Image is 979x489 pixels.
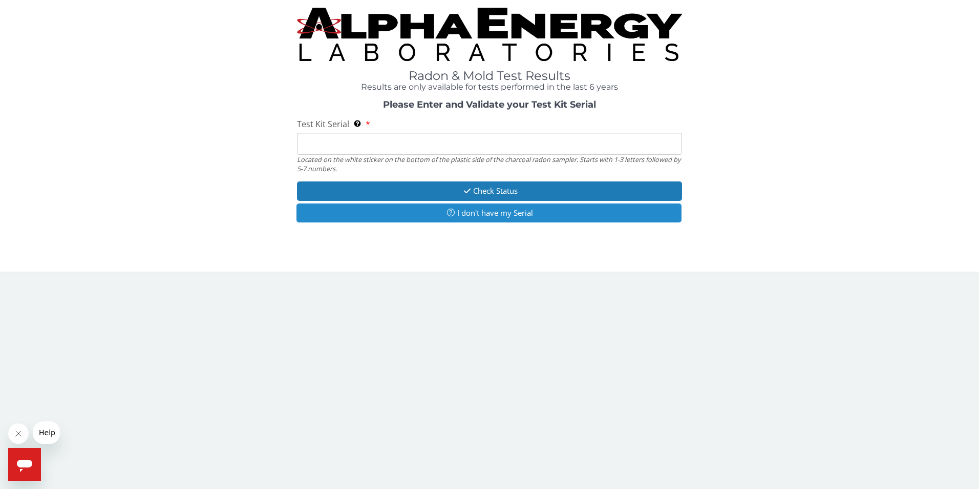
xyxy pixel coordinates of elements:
[8,448,41,481] iframe: Button to launch messaging window
[296,203,682,222] button: I don't have my Serial
[383,99,596,110] strong: Please Enter and Validate your Test Kit Serial
[297,8,683,61] img: TightCrop.jpg
[8,423,29,444] iframe: Close message
[297,118,349,130] span: Test Kit Serial
[33,421,60,444] iframe: Message from company
[297,69,683,83] h1: Radon & Mold Test Results
[297,155,683,174] div: Located on the white sticker on the bottom of the plastic side of the charcoal radon sampler. Sta...
[297,83,683,92] h4: Results are only available for tests performed in the last 6 years
[297,181,683,200] button: Check Status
